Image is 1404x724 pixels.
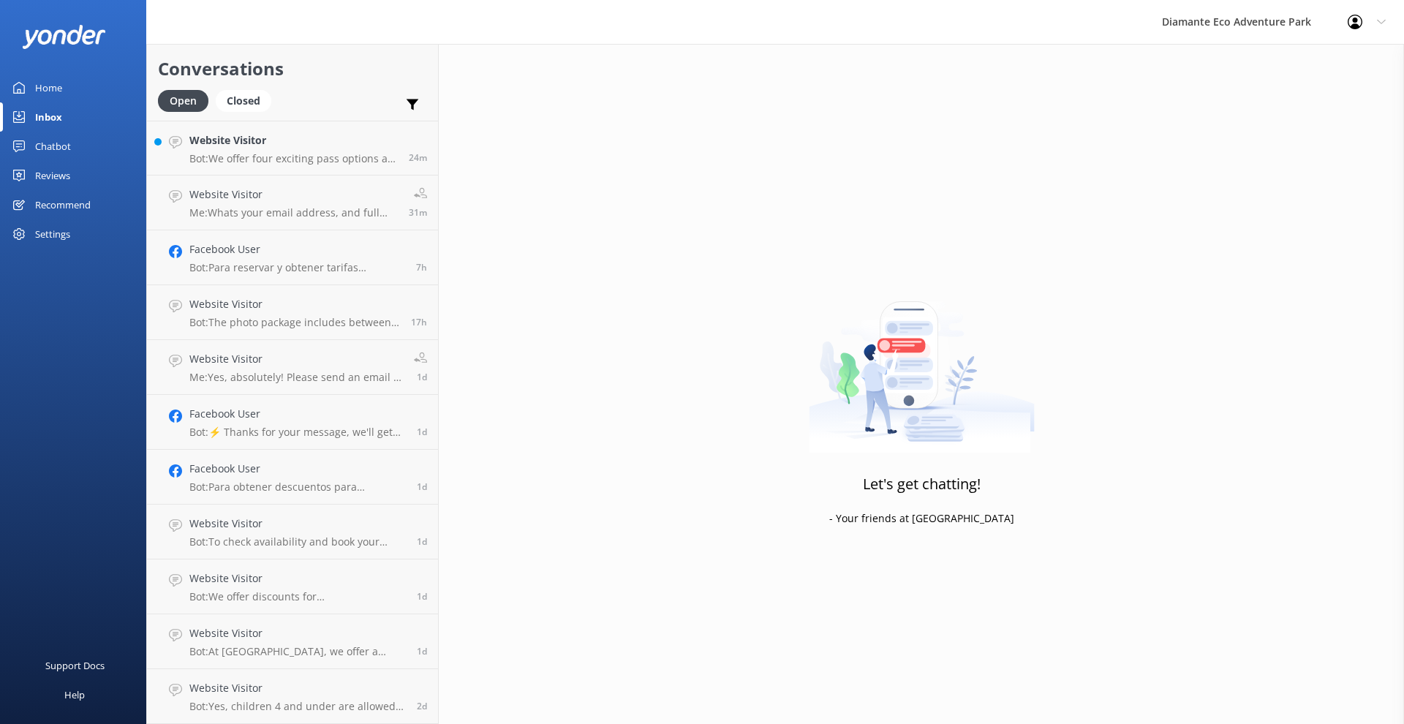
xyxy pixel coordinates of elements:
span: Sep 11 2025 02:55am (UTC -06:00) America/Costa_Rica [416,261,427,274]
a: Facebook UserBot:Para reservar y obtener tarifas especiales para nacionales, escríbenos por Whats... [147,230,438,285]
a: Website VisitorBot:To check availability and book your adventure at [GEOGRAPHIC_DATA], please vis... [147,505,438,559]
div: Settings [35,219,70,249]
a: Facebook UserBot:Para obtener descuentos para residentes de [GEOGRAPHIC_DATA], envía un mensaje p... [147,450,438,505]
span: Sep 09 2025 02:26pm (UTC -06:00) America/Costa_Rica [417,645,427,657]
span: Sep 10 2025 12:57am (UTC -06:00) America/Costa_Rica [417,426,427,438]
div: Closed [216,90,271,112]
a: Website VisitorMe:Yes, absolutely! Please send an email to [EMAIL_ADDRESS][DOMAIN_NAME] , and our... [147,340,438,395]
a: Website VisitorMe:Whats your email address, and full name, so I can follow up31m [147,176,438,230]
p: Bot: At [GEOGRAPHIC_DATA], we offer a variety of thrilling guided tours! You can soar through the... [189,645,406,658]
a: Website VisitorBot:At [GEOGRAPHIC_DATA], we offer a variety of thrilling guided tours! You can so... [147,614,438,669]
span: Sep 11 2025 09:39am (UTC -06:00) America/Costa_Rica [409,151,427,164]
div: Recommend [35,190,91,219]
h4: Website Visitor [189,186,398,203]
span: Sep 09 2025 08:59am (UTC -06:00) America/Costa_Rica [417,700,427,712]
a: Website VisitorBot:Yes, children 4 and under are allowed in the [GEOGRAPHIC_DATA]. They must be s... [147,669,438,724]
h2: Conversations [158,55,427,83]
p: Bot: Yes, children 4 and under are allowed in the [GEOGRAPHIC_DATA]. They must be supervised by a... [189,700,406,713]
h4: Facebook User [189,241,405,257]
h4: Website Visitor [189,625,406,641]
a: Website VisitorBot:We offer discounts for [DEMOGRAPHIC_DATA] residents with valid ID. For specifi... [147,559,438,614]
span: Sep 09 2025 09:04pm (UTC -06:00) America/Costa_Rica [417,480,427,493]
p: - Your friends at [GEOGRAPHIC_DATA] [829,510,1014,527]
p: Bot: Para obtener descuentos para residentes de [GEOGRAPHIC_DATA], envía un mensaje por WhatsApp ... [189,480,406,494]
p: Bot: To check availability and book your adventure at [GEOGRAPHIC_DATA], please visit [URL][DOMAI... [189,535,406,548]
span: Sep 09 2025 07:12pm (UTC -06:00) America/Costa_Rica [417,590,427,603]
h4: Website Visitor [189,680,406,696]
h4: Website Visitor [189,351,403,367]
a: Closed [216,92,279,108]
a: Website VisitorBot:The photo package includes between 15 and 20 photos per person.17h [147,285,438,340]
h4: Website Visitor [189,296,400,312]
h4: Facebook User [189,461,406,477]
div: Open [158,90,208,112]
p: Bot: ⚡ Thanks for your message, we'll get back to you as soon as we can. You're also welcome to k... [189,426,406,439]
p: Bot: We offer four exciting pass options at [GEOGRAPHIC_DATA]! - The Adventure Pass gives you ful... [189,152,398,165]
span: Sep 11 2025 09:31am (UTC -06:00) America/Costa_Rica [409,206,427,219]
h4: Facebook User [189,406,406,422]
div: Chatbot [35,132,71,161]
h4: Website Visitor [189,516,406,532]
h4: Website Visitor [189,570,406,587]
p: Bot: The photo package includes between 15 and 20 photos per person. [189,316,400,329]
a: Open [158,92,216,108]
p: Me: Whats your email address, and full name, so I can follow up [189,206,398,219]
div: Inbox [35,102,62,132]
img: yonder-white-logo.png [22,25,106,49]
h4: Website Visitor [189,132,398,148]
h3: Let's get chatting! [863,472,981,496]
div: Home [35,73,62,102]
span: Sep 10 2025 04:18pm (UTC -06:00) America/Costa_Rica [411,316,427,328]
img: artwork of a man stealing a conversation from at giant smartphone [809,271,1035,453]
a: Facebook UserBot:⚡ Thanks for your message, we'll get back to you as soon as we can. You're also ... [147,395,438,450]
span: Sep 10 2025 09:59am (UTC -06:00) America/Costa_Rica [417,371,427,383]
div: Help [64,680,85,709]
p: Bot: We offer discounts for [DEMOGRAPHIC_DATA] residents with valid ID. For specific inquiries ab... [189,590,406,603]
a: Website VisitorBot:We offer four exciting pass options at [GEOGRAPHIC_DATA]! - The Adventure Pass... [147,121,438,176]
span: Sep 09 2025 09:04pm (UTC -06:00) America/Costa_Rica [417,535,427,548]
div: Reviews [35,161,70,190]
p: Bot: Para reservar y obtener tarifas especiales para nacionales, escríbenos por WhatsApp al [PHON... [189,261,405,274]
p: Me: Yes, absolutely! Please send an email to [EMAIL_ADDRESS][DOMAIN_NAME] , and our team will be ... [189,371,403,384]
div: Support Docs [45,651,105,680]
